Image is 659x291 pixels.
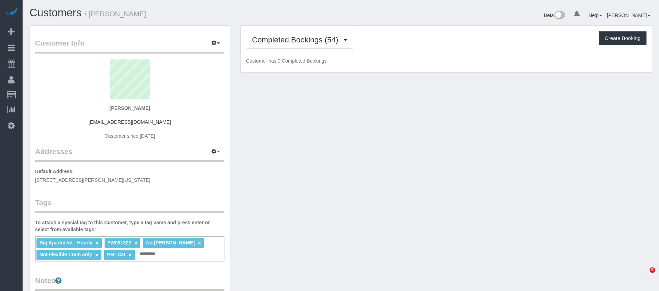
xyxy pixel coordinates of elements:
a: × [198,240,201,246]
button: Create Booking [599,31,646,46]
span: 5 [650,267,655,273]
span: Not Flexible 11am only [39,252,92,257]
button: Completed Bookings (54) [246,31,353,49]
span: FW081822 [107,240,131,245]
span: [STREET_ADDRESS][PERSON_NAME][US_STATE] [35,177,150,183]
a: Help [588,13,602,18]
span: Big Apartment - Hourly [39,240,92,245]
label: To attach a special tag to this Customer, type a tag name and press enter or select from availabl... [35,219,224,233]
a: × [95,252,98,258]
span: No [PERSON_NAME] [146,240,195,245]
span: Completed Bookings (54) [252,35,341,44]
a: × [134,240,138,246]
legend: Notes [35,275,224,291]
span: Pet- Cat [107,252,125,257]
img: Automaid Logo [4,7,18,17]
p: Customer has 0 Completed Bookings [246,57,646,64]
a: Customers [30,7,82,19]
iframe: Intercom live chat [635,267,652,284]
a: [EMAIL_ADDRESS][DOMAIN_NAME] [89,119,171,125]
strong: [PERSON_NAME] [109,105,150,111]
small: / [PERSON_NAME] [85,10,146,18]
span: Customer since [DATE] [105,133,155,139]
a: × [96,240,99,246]
legend: Customer Info [35,38,224,54]
a: [PERSON_NAME] [607,13,650,18]
legend: Tags [35,197,224,213]
label: Default Address: [35,168,74,175]
img: New interface [554,11,565,20]
a: Beta [544,13,566,18]
a: × [129,252,132,258]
